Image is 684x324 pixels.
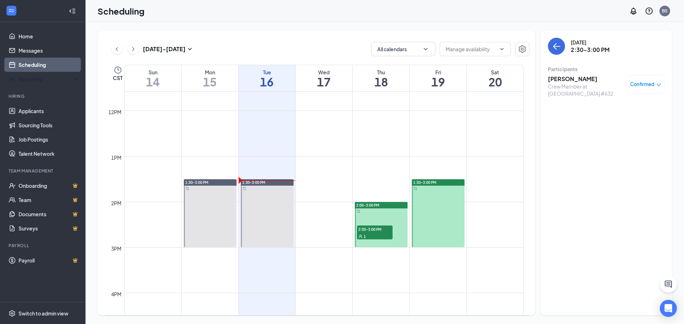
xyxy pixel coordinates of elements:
[19,253,79,267] a: PayrollCrown
[296,69,352,76] div: Wed
[357,209,360,213] svg: Sync
[9,93,78,99] div: Hiring
[125,76,181,88] h1: 14
[9,168,78,174] div: Team Management
[19,207,79,221] a: DocumentsCrown
[143,45,186,53] h3: [DATE] - [DATE]
[19,132,79,147] a: Job Postings
[19,104,79,118] a: Applicants
[664,280,673,288] svg: ChatActive
[19,118,79,132] a: Sourcing Tools
[356,203,379,208] span: 2:00-3:00 PM
[410,65,466,91] a: September 19, 2025
[357,225,393,233] span: 2:30-3:00 PM
[19,43,79,58] a: Messages
[182,76,238,88] h1: 15
[467,76,523,88] h1: 20
[19,147,79,161] a: Talent Network
[467,65,523,91] a: September 20, 2025
[499,46,505,52] svg: ChevronDown
[19,193,79,207] a: TeamCrown
[548,83,623,97] div: Crew Member at [GEOGRAPHIC_DATA] #632
[8,7,15,14] svg: WorkstreamLogo
[19,179,79,193] a: OnboardingCrown
[660,300,677,317] div: Open Intercom Messenger
[552,42,561,51] svg: ArrowLeft
[414,187,417,190] svg: Sync
[185,180,208,185] span: 1:30-3:00 PM
[19,221,79,235] a: SurveysCrown
[656,83,661,87] span: down
[112,44,122,54] button: ChevronLeft
[353,69,409,76] div: Thu
[630,81,654,88] span: Confirmed
[69,7,76,15] svg: Collapse
[128,44,139,54] button: ChevronRight
[239,69,295,76] div: Tue
[296,65,352,91] a: September 17, 2025
[182,69,238,76] div: Mon
[9,243,78,249] div: Payroll
[19,75,80,83] div: Reporting
[410,69,466,76] div: Fri
[113,45,120,53] svg: ChevronLeft
[186,187,189,190] svg: Sync
[239,76,295,88] h1: 16
[114,66,122,74] svg: Clock
[243,187,246,190] svg: Sync
[571,46,610,54] h3: 2:30-3:00 PM
[110,199,123,207] div: 2pm
[19,310,68,317] div: Switch to admin view
[446,45,496,53] input: Manage availability
[353,76,409,88] h1: 18
[358,234,363,239] svg: User
[353,65,409,91] a: September 18, 2025
[110,290,123,298] div: 4pm
[186,45,194,53] svg: SmallChevronDown
[9,310,16,317] svg: Settings
[110,154,123,161] div: 1pm
[125,65,181,91] a: September 14, 2025
[19,58,79,72] a: Scheduling
[130,45,137,53] svg: ChevronRight
[548,65,665,73] div: Participants
[467,69,523,76] div: Sat
[107,108,123,116] div: 12pm
[662,8,668,14] div: BS
[242,180,265,185] span: 1:30-3:00 PM
[113,74,123,81] span: CST
[518,45,527,53] svg: Settings
[413,180,436,185] span: 1:30-3:00 PM
[422,46,429,53] svg: ChevronDown
[239,65,295,91] a: September 16, 2025
[9,75,16,83] svg: Analysis
[19,29,79,43] a: Home
[410,76,466,88] h1: 19
[110,245,123,253] div: 3pm
[629,7,638,15] svg: Notifications
[125,69,181,76] div: Sun
[571,39,610,46] div: [DATE]
[548,75,623,83] h3: [PERSON_NAME]
[182,65,238,91] a: September 15, 2025
[548,38,565,55] button: back-button
[660,276,677,293] button: ChatActive
[296,76,352,88] h1: 17
[515,42,529,56] button: Settings
[371,42,435,56] button: All calendarsChevronDown
[364,234,366,239] span: 1
[645,7,653,15] svg: QuestionInfo
[98,5,145,17] h1: Scheduling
